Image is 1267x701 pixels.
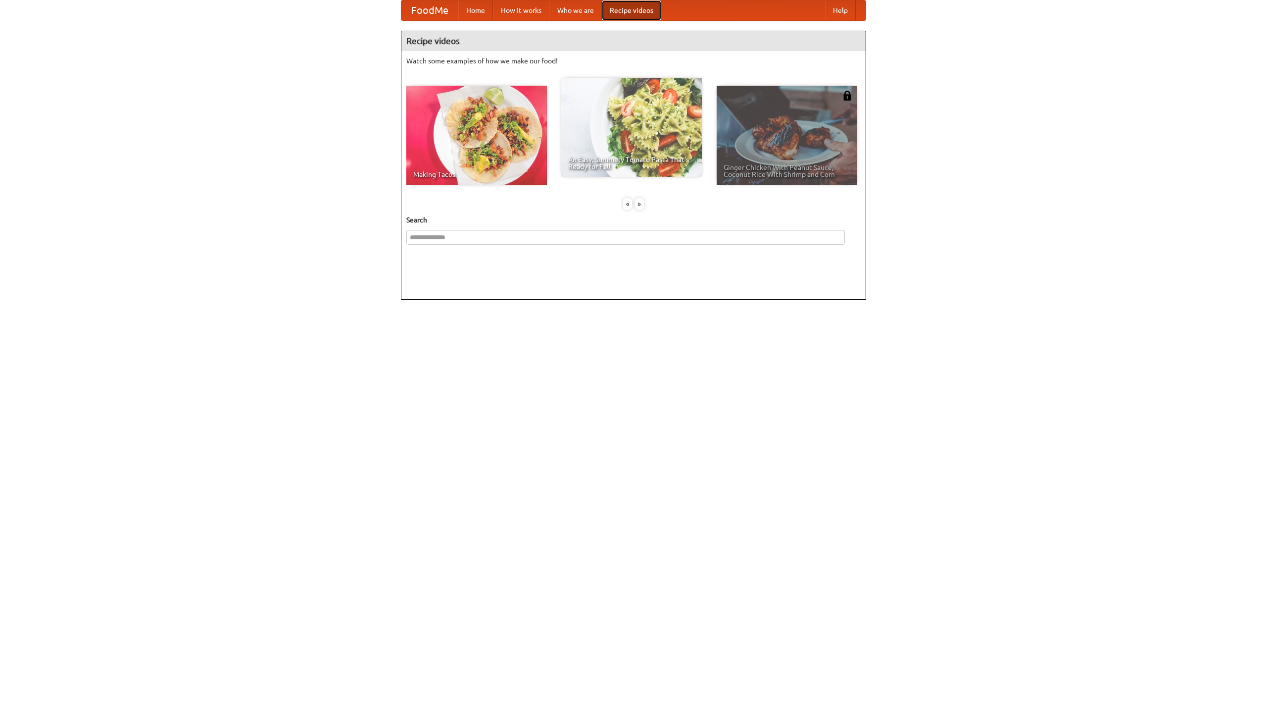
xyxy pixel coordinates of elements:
span: An Easy, Summery Tomato Pasta That's Ready for Fall [568,156,695,170]
a: Making Tacos [406,86,547,185]
a: An Easy, Summery Tomato Pasta That's Ready for Fall [561,78,702,177]
div: » [635,198,644,210]
h4: Recipe videos [401,31,866,51]
a: Help [825,0,856,20]
img: 483408.png [842,91,852,101]
div: « [623,198,632,210]
a: FoodMe [401,0,458,20]
h5: Search [406,215,861,225]
a: Recipe videos [602,0,661,20]
a: Who we are [549,0,602,20]
p: Watch some examples of how we make our food! [406,56,861,66]
span: Making Tacos [413,171,540,178]
a: How it works [493,0,549,20]
a: Home [458,0,493,20]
